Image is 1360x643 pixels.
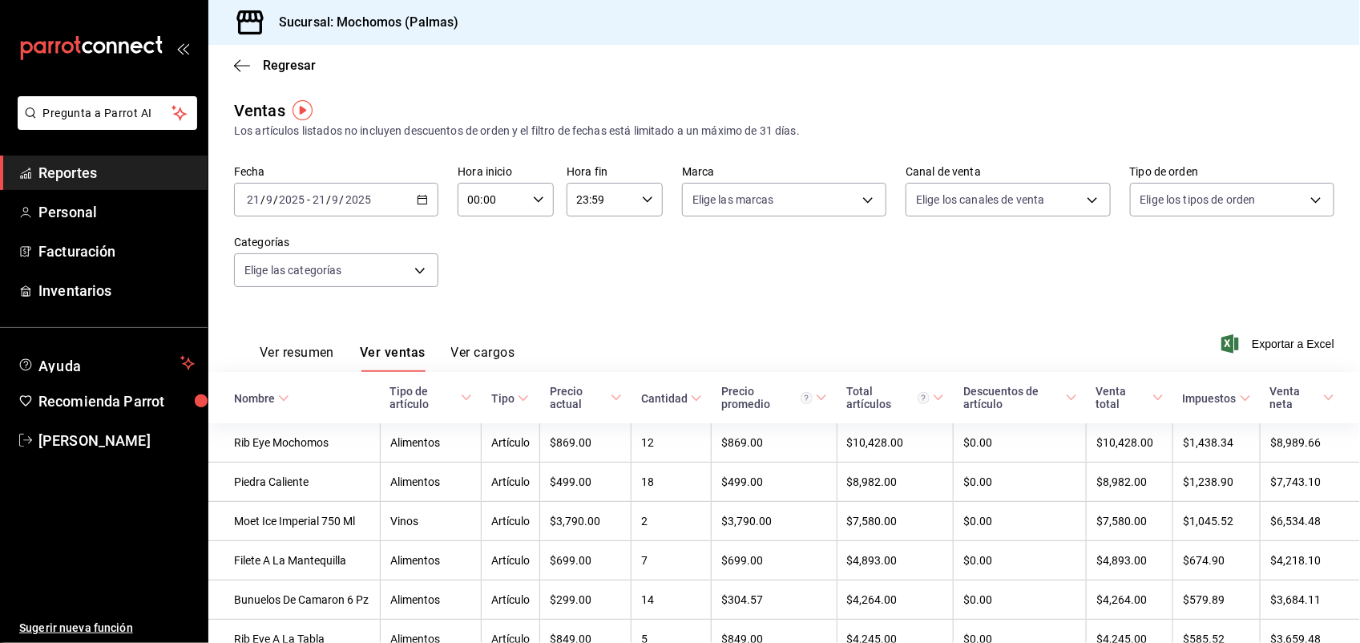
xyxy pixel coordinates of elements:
[692,192,774,208] span: Elige las marcas
[540,502,632,541] td: $3,790.00
[1087,423,1173,463] td: $10,428.00
[954,541,1087,580] td: $0.00
[721,385,827,410] span: Precio promedio
[381,580,482,620] td: Alimentos
[632,463,712,502] td: 18
[837,541,954,580] td: $4,893.00
[491,392,529,405] span: Tipo
[1173,423,1261,463] td: $1,438.34
[1261,423,1360,463] td: $8,989.66
[1140,192,1256,208] span: Elige los tipos de orden
[234,58,316,73] button: Regresar
[712,423,837,463] td: $869.00
[244,262,342,278] span: Elige las categorías
[1096,385,1164,410] span: Venta total
[326,193,331,206] span: /
[38,280,195,301] span: Inventarios
[307,193,310,206] span: -
[1261,541,1360,580] td: $4,218.10
[906,167,1110,178] label: Canal de venta
[234,167,438,178] label: Fecha
[234,237,438,249] label: Categorías
[837,423,954,463] td: $10,428.00
[482,502,540,541] td: Artículo
[482,541,540,580] td: Artículo
[712,541,837,580] td: $699.00
[963,385,1063,410] div: Descuentos de artículo
[550,385,622,410] span: Precio actual
[491,392,515,405] div: Tipo
[381,423,482,463] td: Alimentos
[482,580,540,620] td: Artículo
[632,541,712,580] td: 7
[1130,167,1334,178] label: Tipo de orden
[682,167,886,178] label: Marca
[260,345,515,372] div: navigation tabs
[641,392,702,405] span: Cantidad
[263,58,316,73] span: Regresar
[801,392,813,404] svg: Precio promedio = Total artículos / cantidad
[208,580,381,620] td: Bunuelos De Camaron 6 Pz
[1173,580,1261,620] td: $579.89
[1173,463,1261,502] td: $1,238.90
[482,423,540,463] td: Artículo
[1087,541,1173,580] td: $4,893.00
[38,201,195,223] span: Personal
[954,423,1087,463] td: $0.00
[540,463,632,502] td: $499.00
[176,42,189,55] button: open_drawer_menu
[1087,502,1173,541] td: $7,580.00
[712,502,837,541] td: $3,790.00
[260,345,334,372] button: Ver resumen
[278,193,305,206] input: ----
[567,167,663,178] label: Hora fin
[837,463,954,502] td: $8,982.00
[954,580,1087,620] td: $0.00
[43,105,172,122] span: Pregunta a Parrot AI
[208,502,381,541] td: Moet Ice Imperial 750 Ml
[360,345,426,372] button: Ver ventas
[954,463,1087,502] td: $0.00
[340,193,345,206] span: /
[1270,385,1320,410] div: Venta neta
[381,541,482,580] td: Alimentos
[312,193,326,206] input: --
[381,463,482,502] td: Alimentos
[632,502,712,541] td: 2
[246,193,260,206] input: --
[38,241,195,262] span: Facturación
[632,580,712,620] td: 14
[837,502,954,541] td: $7,580.00
[1225,334,1334,354] button: Exportar a Excel
[38,162,195,184] span: Reportes
[954,502,1087,541] td: $0.00
[38,354,174,373] span: Ayuda
[19,620,195,637] span: Sugerir nueva función
[721,385,813,410] div: Precio promedio
[1096,385,1149,410] div: Venta total
[293,100,313,120] img: Tooltip marker
[1173,502,1261,541] td: $1,045.52
[18,96,197,130] button: Pregunta a Parrot AI
[11,116,197,133] a: Pregunta a Parrot AI
[550,385,607,410] div: Precio actual
[451,345,515,372] button: Ver cargos
[916,192,1044,208] span: Elige los canales de venta
[1261,580,1360,620] td: $3,684.11
[381,502,482,541] td: Vinos
[234,392,289,405] span: Nombre
[846,385,944,410] span: Total artículos
[390,385,458,410] div: Tipo de artículo
[260,193,265,206] span: /
[1087,580,1173,620] td: $4,264.00
[482,463,540,502] td: Artículo
[632,423,712,463] td: 12
[641,392,688,405] div: Cantidad
[208,463,381,502] td: Piedra Caliente
[332,193,340,206] input: --
[846,385,930,410] div: Total artículos
[458,167,554,178] label: Hora inicio
[38,390,195,412] span: Recomienda Parrot
[265,193,273,206] input: --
